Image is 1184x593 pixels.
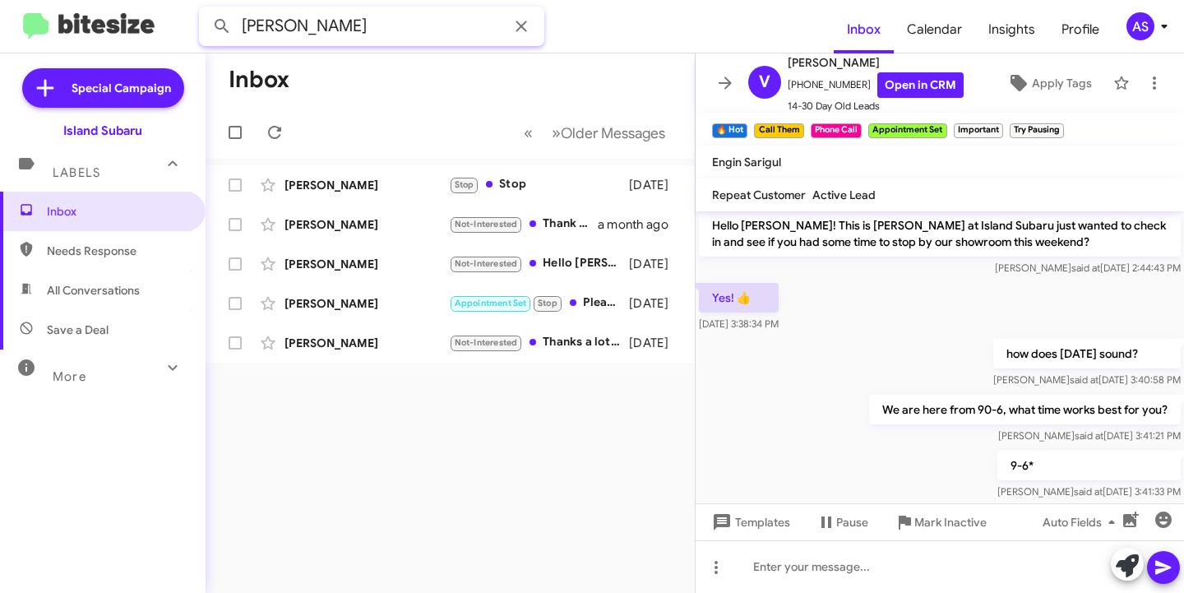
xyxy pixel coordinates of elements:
[455,179,474,190] span: Stop
[788,72,964,98] span: [PHONE_NUMBER]
[515,116,675,150] nav: Page navigation example
[542,116,675,150] button: Next
[696,507,803,537] button: Templates
[699,211,1181,257] p: Hello [PERSON_NAME]! This is [PERSON_NAME] at Island Subaru just wanted to check in and see if yo...
[47,322,109,338] span: Save a Deal
[22,68,184,108] a: Special Campaign
[811,123,862,138] small: Phone Call
[834,6,894,53] a: Inbox
[868,123,946,138] small: Appointment Set
[284,335,449,351] div: [PERSON_NAME]
[538,298,557,308] span: Stop
[63,123,142,139] div: Island Subaru
[759,69,770,95] span: V
[995,262,1181,274] span: [PERSON_NAME] [DATE] 2:44:43 PM
[284,256,449,272] div: [PERSON_NAME]
[455,298,527,308] span: Appointment Set
[524,123,533,143] span: «
[699,317,779,330] span: [DATE] 3:38:34 PM
[284,177,449,193] div: [PERSON_NAME]
[993,373,1181,386] span: [PERSON_NAME] [DATE] 3:40:58 PM
[1029,507,1135,537] button: Auto Fields
[47,203,187,220] span: Inbox
[894,6,975,53] a: Calendar
[229,67,289,93] h1: Inbox
[788,98,964,114] span: 14-30 Day Old Leads
[712,123,747,138] small: 🔥 Hot
[552,123,561,143] span: »
[449,333,629,352] div: Thanks a lot. I already bought one now. I need a used BMW Z4 or Nissan 370 Z.
[449,254,629,273] div: Hello [PERSON_NAME]. We are no longer in the market for a new vehicle. Thanks for your help.
[812,188,876,202] span: Active Lead
[914,507,987,537] span: Mark Inactive
[455,337,518,348] span: Not-Interested
[1070,373,1098,386] span: said at
[877,72,964,98] a: Open in CRM
[1126,12,1154,40] div: AS
[1043,507,1122,537] span: Auto Fields
[449,294,629,313] div: Please stop
[1112,12,1166,40] button: AS
[803,507,881,537] button: Pause
[881,507,1000,537] button: Mark Inactive
[449,215,598,234] div: Thank you so much, but I'm not interested.
[53,369,86,384] span: More
[1048,6,1112,53] a: Profile
[1074,485,1103,498] span: said at
[712,188,806,202] span: Repeat Customer
[47,282,140,299] span: All Conversations
[788,53,964,72] span: [PERSON_NAME]
[629,256,682,272] div: [DATE]
[712,155,781,169] span: Engin Sarigul
[1075,429,1103,442] span: said at
[449,175,629,194] div: Stop
[561,124,665,142] span: Older Messages
[997,485,1181,498] span: [PERSON_NAME] [DATE] 3:41:33 PM
[699,283,779,313] p: Yes! 👍
[754,123,803,138] small: Call Them
[72,80,171,96] span: Special Campaign
[455,219,518,229] span: Not-Interested
[975,6,1048,53] a: Insights
[629,295,682,312] div: [DATE]
[998,429,1181,442] span: [PERSON_NAME] [DATE] 3:41:21 PM
[284,216,449,233] div: [PERSON_NAME]
[199,7,544,46] input: Search
[284,295,449,312] div: [PERSON_NAME]
[709,507,790,537] span: Templates
[836,507,868,537] span: Pause
[514,116,543,150] button: Previous
[992,68,1105,98] button: Apply Tags
[455,258,518,269] span: Not-Interested
[53,165,100,180] span: Labels
[993,339,1181,368] p: how does [DATE] sound?
[869,395,1181,424] p: We are here from 90-6, what time works best for you?
[1071,262,1100,274] span: said at
[1010,123,1064,138] small: Try Pausing
[629,335,682,351] div: [DATE]
[47,243,187,259] span: Needs Response
[954,123,1003,138] small: Important
[1032,68,1092,98] span: Apply Tags
[598,216,682,233] div: a month ago
[629,177,682,193] div: [DATE]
